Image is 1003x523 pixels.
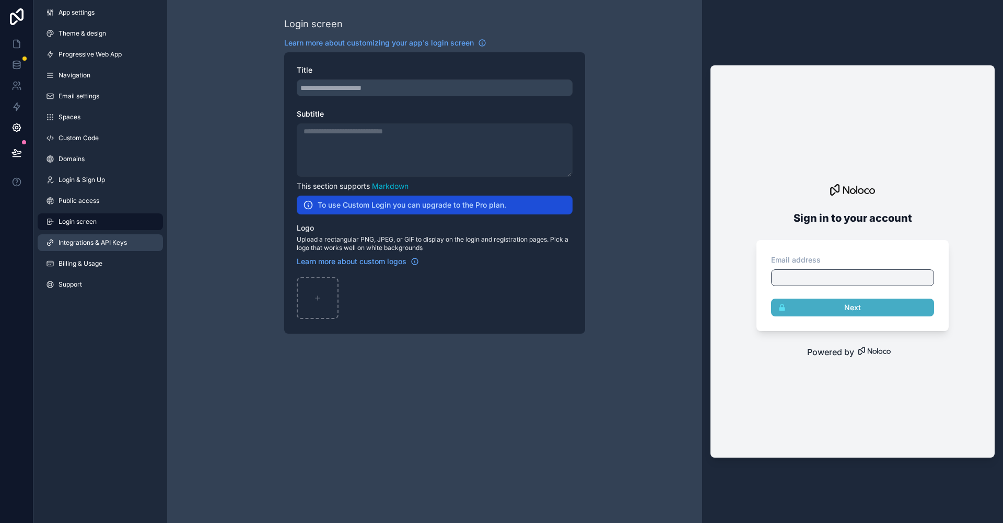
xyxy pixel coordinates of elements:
[59,92,99,100] span: Email settings
[297,109,324,118] span: Subtitle
[38,130,163,146] a: Custom Code
[38,25,163,42] a: Theme & design
[297,256,419,267] a: Learn more about custom logos
[297,181,370,190] span: This section supports
[771,299,934,316] button: Next
[284,38,474,48] span: Learn more about customizing your app's login screen
[38,88,163,105] a: Email settings
[38,109,163,126] a: Spaces
[38,67,163,84] a: Navigation
[297,235,573,252] span: Upload a rectangular PNG, JPEG, or GIF to display on the login and registration pages. Pick a log...
[59,113,80,121] span: Spaces
[38,172,163,188] a: Login & Sign Up
[38,46,163,63] a: Progressive Web App
[59,238,127,247] span: Integrations & API Keys
[38,4,163,21] a: App settings
[807,346,854,358] span: Powered by
[284,38,486,48] a: Learn more about customizing your app's login screen
[297,223,314,232] span: Logo
[38,255,163,272] a: Billing & Usage
[59,155,85,163] span: Domains
[710,346,995,358] a: Powered by
[284,17,343,31] div: Login screen
[825,179,879,200] img: logo
[38,276,163,293] a: Support
[771,255,821,265] label: Email address
[38,234,163,251] a: Integrations & API Keys
[59,259,102,268] span: Billing & Usage
[59,29,106,38] span: Theme & design
[38,192,163,209] a: Public access
[59,176,105,184] span: Login & Sign Up
[59,280,82,289] span: Support
[59,8,95,17] span: App settings
[297,256,406,267] span: Learn more about custom logos
[752,209,953,228] h2: Sign in to your account
[318,200,506,210] h2: To use Custom Login you can upgrade to the Pro plan.
[38,151,163,167] a: Domains
[297,65,312,74] span: Title
[59,134,99,142] span: Custom Code
[59,50,122,59] span: Progressive Web App
[59,197,99,205] span: Public access
[59,71,90,79] span: Navigation
[38,213,163,230] a: Login screen
[372,181,409,190] a: Markdown
[59,218,97,226] span: Login screen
